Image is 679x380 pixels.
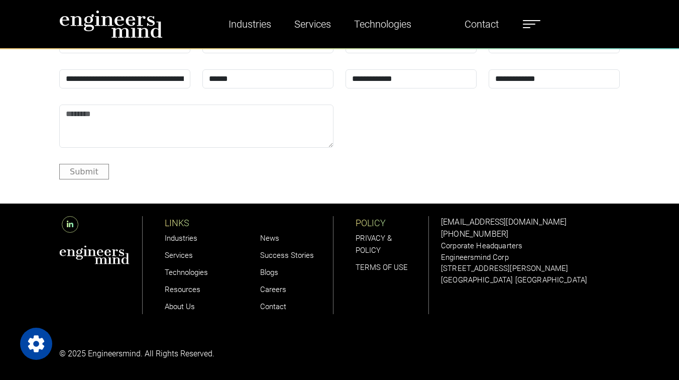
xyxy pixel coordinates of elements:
[59,220,81,229] a: LinkedIn
[224,13,275,36] a: Industries
[165,285,200,294] a: Resources
[441,263,620,274] p: [STREET_ADDRESS][PERSON_NAME]
[59,348,333,360] p: © 2025 Engineersmind. All Rights Reserved.
[59,245,130,264] img: aws
[441,274,620,286] p: [GEOGRAPHIC_DATA] [GEOGRAPHIC_DATA]
[346,105,498,144] iframe: reCAPTCHA
[290,13,335,36] a: Services
[165,251,193,260] a: Services
[441,252,620,263] p: Engineersmind Corp
[165,268,208,277] a: Technologies
[441,240,620,252] p: Corporate Headquarters
[441,217,567,227] a: [EMAIL_ADDRESS][DOMAIN_NAME]
[356,263,408,272] a: TERMS OF USE
[461,13,503,36] a: Contact
[260,302,286,311] a: Contact
[260,234,279,243] a: News
[165,302,195,311] a: About Us
[59,164,109,179] button: Submit
[260,268,278,277] a: Blogs
[356,216,428,230] p: POLICY
[350,13,415,36] a: Technologies
[260,285,286,294] a: Careers
[441,229,508,239] a: [PHONE_NUMBER]
[260,251,314,260] a: Success Stories
[59,10,163,38] img: logo
[165,234,197,243] a: Industries
[356,234,392,255] a: PRIVACY & POLICY
[165,216,238,230] p: LINKS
